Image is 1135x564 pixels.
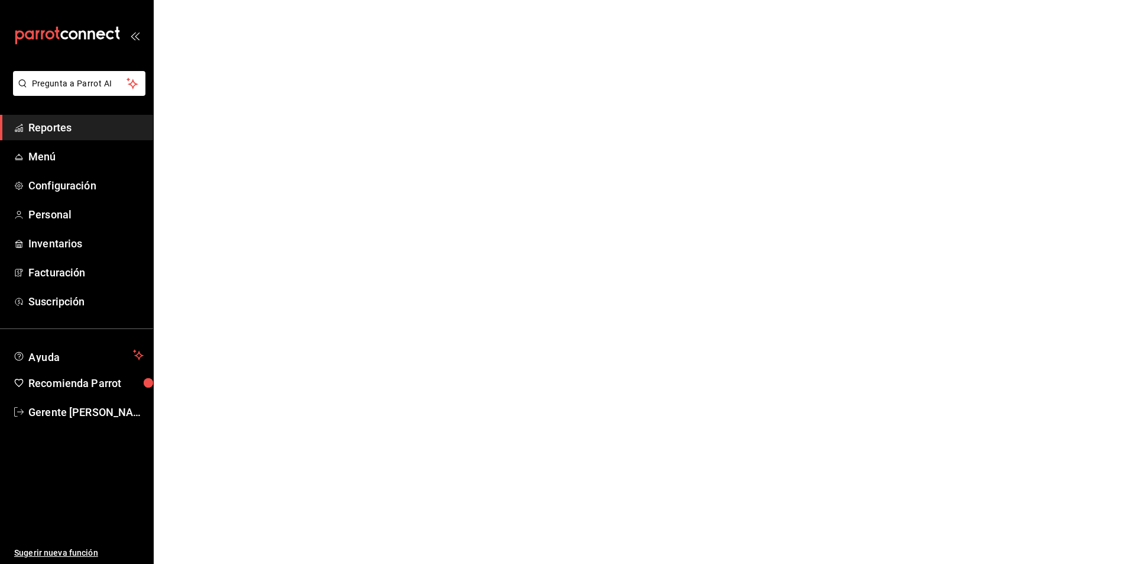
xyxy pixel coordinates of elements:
span: Menú [28,149,144,165]
span: Facturación [28,265,144,281]
a: Pregunta a Parrot AI [8,86,145,98]
span: Reportes [28,120,144,136]
span: Sugerir nueva función [14,547,144,559]
button: open_drawer_menu [130,31,140,40]
span: Personal [28,207,144,223]
button: Pregunta a Parrot AI [13,71,145,96]
span: Pregunta a Parrot AI [32,78,127,90]
span: Ayuda [28,348,128,362]
span: Configuración [28,178,144,194]
span: Gerente [PERSON_NAME] [28,404,144,420]
span: Inventarios [28,236,144,252]
span: Suscripción [28,294,144,310]
span: Recomienda Parrot [28,375,144,391]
